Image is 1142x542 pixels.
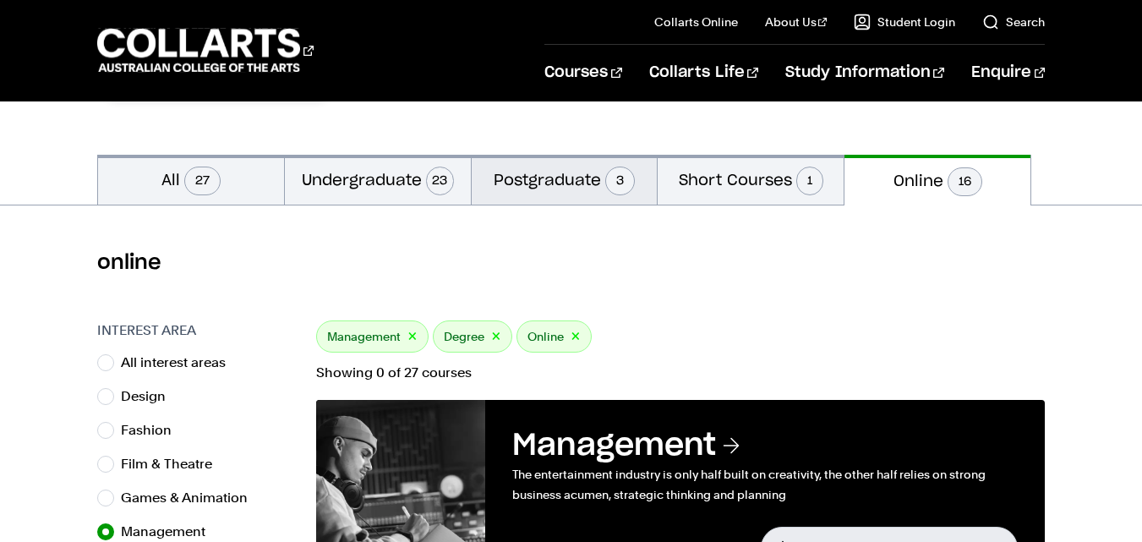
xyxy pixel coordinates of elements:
[854,14,955,30] a: Student Login
[121,486,261,510] label: Games & Animation
[571,327,581,347] button: ×
[491,327,501,347] button: ×
[472,155,658,205] button: Postgraduate3
[121,351,239,375] label: All interest areas
[433,320,512,353] div: Degree
[948,167,982,196] span: 16
[121,452,226,476] label: Film & Theatre
[649,45,758,101] a: Collarts Life
[516,320,592,353] div: Online
[785,45,944,101] a: Study Information
[658,155,844,205] button: Short Courses1
[512,427,1018,464] h3: Management
[98,155,284,205] button: All27
[982,14,1045,30] a: Search
[605,167,635,195] span: 3
[184,167,221,195] span: 27
[971,45,1045,101] a: Enquire
[97,26,314,74] div: Go to homepage
[97,320,299,341] h3: Interest Area
[654,14,738,30] a: Collarts Online
[796,167,823,195] span: 1
[121,385,179,408] label: Design
[844,155,1030,205] button: Online16
[407,327,418,347] button: ×
[316,320,429,353] div: Management
[544,45,621,101] a: Courses
[121,419,185,442] label: Fashion
[285,155,471,205] button: Undergraduate23
[765,14,828,30] a: About Us
[316,366,1045,380] p: Showing 0 of 27 courses
[426,167,454,195] span: 23
[97,249,1045,276] h2: online
[512,464,1018,505] p: The entertainment industry is only half built on creativity, the other half relies on strong busi...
